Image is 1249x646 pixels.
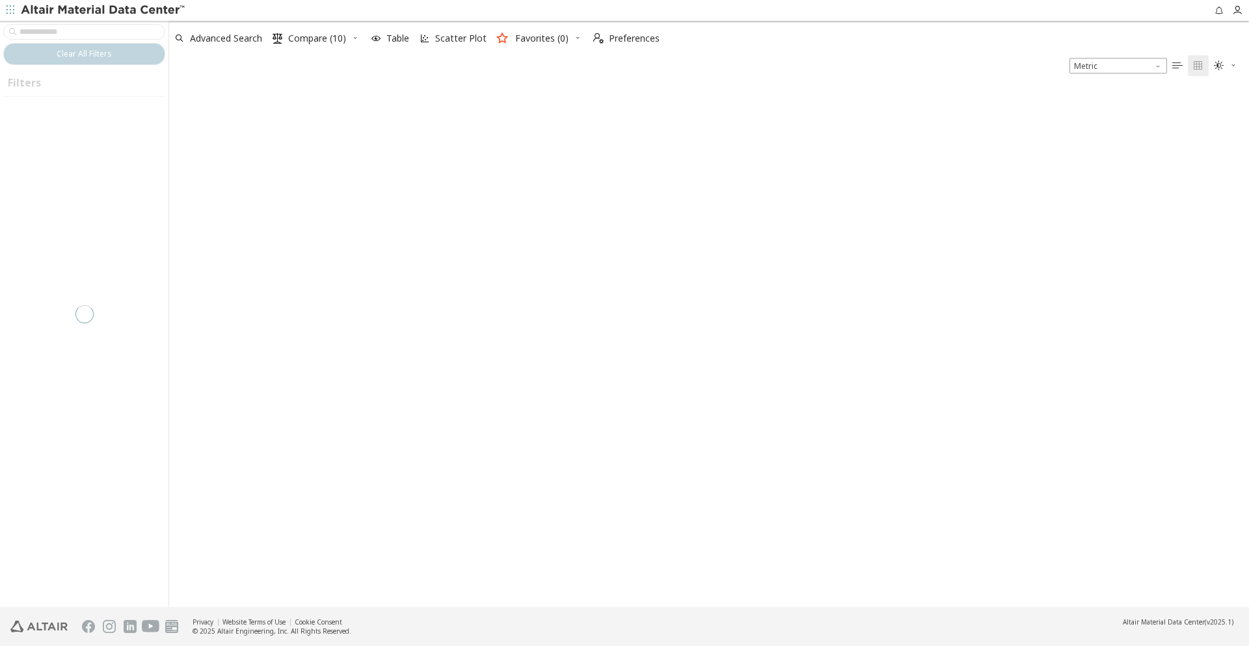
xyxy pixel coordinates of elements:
[1123,617,1205,626] span: Altair Material Data Center
[1167,55,1188,76] button: Table View
[609,34,660,43] span: Preferences
[193,617,213,626] a: Privacy
[435,34,487,43] span: Scatter Plot
[1214,61,1224,71] i: 
[1188,55,1209,76] button: Tile View
[593,33,604,44] i: 
[193,626,351,636] div: © 2025 Altair Engineering, Inc. All Rights Reserved.
[295,617,342,626] a: Cookie Consent
[515,34,569,43] span: Favorites (0)
[1209,55,1242,76] button: Theme
[1123,617,1233,626] div: (v2025.1)
[21,4,187,17] img: Altair Material Data Center
[10,621,68,632] img: Altair Engineering
[222,617,286,626] a: Website Terms of Use
[1172,61,1183,71] i: 
[1193,61,1203,71] i: 
[1069,58,1167,74] span: Metric
[288,34,346,43] span: Compare (10)
[190,34,262,43] span: Advanced Search
[1069,58,1167,74] div: Unit System
[273,33,283,44] i: 
[386,34,409,43] span: Table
